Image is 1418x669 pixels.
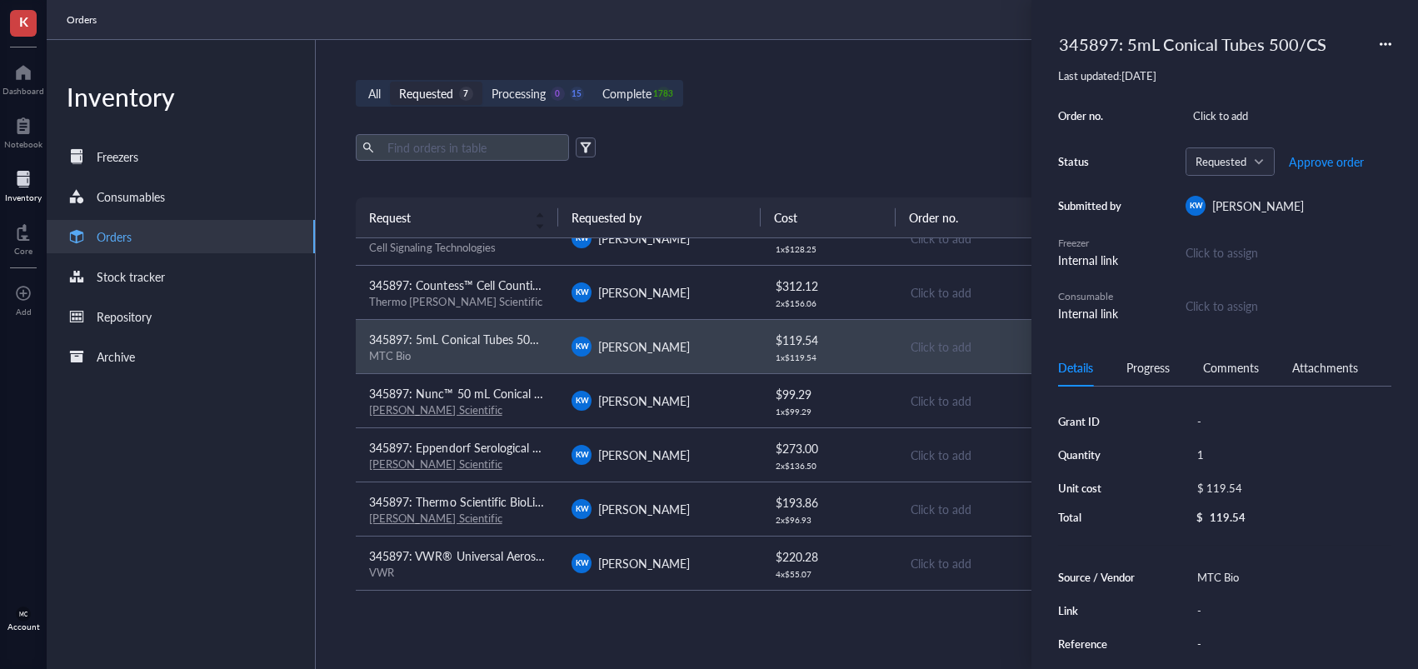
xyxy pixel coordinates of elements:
[369,510,502,526] a: [PERSON_NAME] Scientific
[1289,155,1364,168] span: Approve order
[1186,243,1391,262] div: Click to assign
[911,554,1085,572] div: Click to add
[1058,481,1143,496] div: Unit cost
[896,212,1098,266] td: Click to add
[47,80,315,113] div: Inventory
[1058,251,1125,269] div: Internal link
[1058,289,1125,304] div: Consumable
[575,503,588,515] span: KW
[1058,154,1125,169] div: Status
[1058,603,1143,618] div: Link
[776,407,882,417] div: 1 x $ 99.29
[369,222,459,239] span: 499274: Y-27632
[369,208,525,227] span: Request
[369,456,502,472] a: [PERSON_NAME] Scientific
[97,227,132,246] div: Orders
[911,500,1085,518] div: Click to add
[575,557,588,569] span: KW
[399,84,453,102] div: Requested
[4,139,42,149] div: Notebook
[896,482,1098,536] td: Click to add
[369,240,545,255] div: Cell Signaling Technologies
[97,147,138,166] div: Freezers
[598,501,690,517] span: [PERSON_NAME]
[575,449,588,461] span: KW
[369,493,712,510] span: 345897: Thermo Scientific BioLite Cell Culture Treated Flasks (T75)
[1210,510,1246,525] div: 119.54
[492,84,546,102] div: Processing
[356,80,682,107] div: segmented control
[1058,358,1093,377] div: Details
[602,84,652,102] div: Complete
[369,565,545,580] div: VWR
[896,265,1098,319] td: Click to add
[1196,154,1261,169] span: Requested
[369,348,545,363] div: MTC Bio
[558,197,761,237] th: Requested by
[97,307,152,326] div: Repository
[896,197,1098,237] th: Order no.
[1058,68,1391,83] div: Last updated: [DATE]
[575,395,588,407] span: KW
[598,284,690,301] span: [PERSON_NAME]
[776,277,882,295] div: $ 312.12
[911,392,1085,410] div: Click to add
[47,180,315,213] a: Consumables
[575,287,588,298] span: KW
[598,338,690,355] span: [PERSON_NAME]
[776,461,882,471] div: 2 x $ 136.50
[598,447,690,463] span: [PERSON_NAME]
[598,230,690,247] span: [PERSON_NAME]
[369,402,502,417] a: [PERSON_NAME] Scientific
[47,220,315,253] a: Orders
[1058,414,1143,429] div: Grant ID
[47,300,315,333] a: Repository
[1126,358,1170,377] div: Progress
[575,232,588,244] span: KW
[1292,358,1358,377] div: Attachments
[97,267,165,286] div: Stock tracker
[369,439,680,456] span: 345897: Eppendorf Serological Pipettes (10mL), Case of 400
[2,59,44,96] a: Dashboard
[369,294,545,309] div: Thermo [PERSON_NAME] Scientific
[97,187,165,206] div: Consumables
[776,569,882,579] div: 4 x $ 55.07
[551,87,565,101] div: 0
[776,331,882,349] div: $ 119.54
[97,347,135,366] div: Archive
[776,493,882,512] div: $ 193.86
[896,319,1098,373] td: Click to add
[1058,198,1125,213] div: Submitted by
[598,392,690,409] span: [PERSON_NAME]
[19,11,28,32] span: K
[761,197,896,237] th: Cost
[1058,570,1143,585] div: Source / Vendor
[911,446,1085,464] div: Click to add
[776,439,882,457] div: $ 273.00
[67,12,100,28] a: Orders
[1212,197,1304,214] span: [PERSON_NAME]
[1051,27,1334,62] div: 345897: 5mL Conical Tubes 500/CS
[1058,236,1125,251] div: Freezer
[4,112,42,149] a: Notebook
[7,622,40,632] div: Account
[1196,510,1203,525] div: $
[657,87,671,101] div: 1783
[598,555,690,572] span: [PERSON_NAME]
[1058,637,1143,652] div: Reference
[776,515,882,525] div: 2 x $ 96.93
[459,87,473,101] div: 7
[776,352,882,362] div: 1 x $ 119.54
[19,611,27,617] span: MC
[896,427,1098,482] td: Click to add
[776,547,882,566] div: $ 220.28
[1190,566,1391,589] div: MTC Bio
[5,192,42,202] div: Inventory
[47,340,315,373] a: Archive
[1186,297,1258,315] div: Click to assign
[356,197,558,237] th: Request
[911,229,1085,247] div: Click to add
[896,536,1098,590] td: Click to add
[1203,358,1259,377] div: Comments
[896,373,1098,427] td: Click to add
